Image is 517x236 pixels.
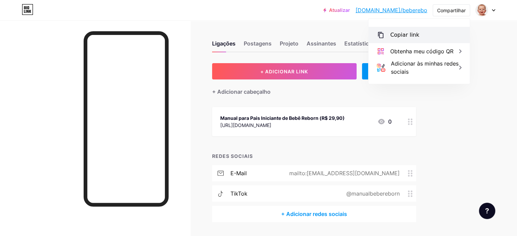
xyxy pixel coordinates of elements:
[289,170,400,177] font: mailto:[EMAIL_ADDRESS][DOMAIN_NAME]
[281,211,347,217] font: + Adicionar redes sociais
[329,7,350,13] font: Atualizar
[475,4,488,17] img: bebereborn
[391,60,459,75] font: Adicionar às minhas redes sociais
[437,7,466,13] font: Compartilhar
[388,118,392,125] font: 0
[344,40,375,47] font: Estatísticas
[356,6,427,14] a: [DOMAIN_NAME]/beberebo
[244,40,272,47] font: Postagens
[390,48,453,55] font: Obtenha meu código QR
[346,190,400,197] font: @manualbebereborn
[220,115,345,121] font: Manual para Pais Iniciante de Bebê Reborn (R$ 29,90)
[307,40,336,47] font: Assinantes
[280,40,298,47] font: Projeto
[390,32,419,38] font: Copiar link
[260,69,308,74] font: + ADICIONAR LINK
[212,63,357,79] button: + ADICIONAR LINK
[220,122,271,128] font: [URL][DOMAIN_NAME]
[212,88,271,95] font: + Adicionar cabeçalho
[356,7,427,14] font: [DOMAIN_NAME]/beberebo
[212,153,253,159] font: REDES SOCIAIS
[230,170,247,177] font: e-mail
[212,40,236,47] font: Ligações
[230,190,247,197] font: TikTok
